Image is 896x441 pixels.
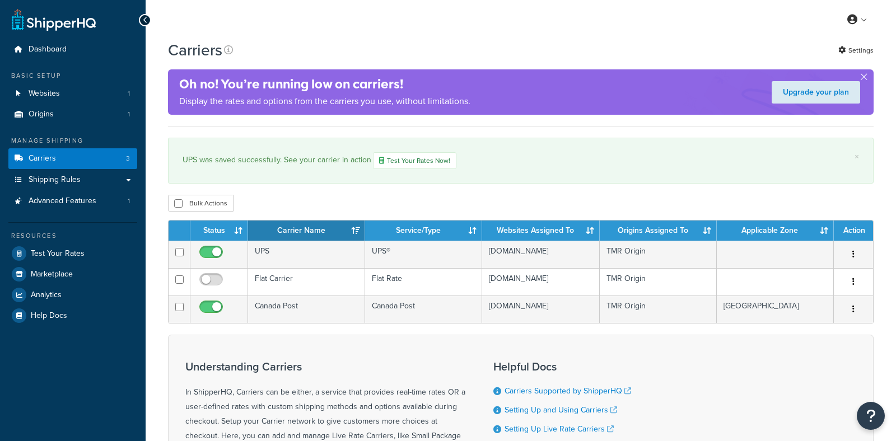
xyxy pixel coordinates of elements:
td: [DOMAIN_NAME] [482,268,599,295]
div: Manage Shipping [8,136,137,146]
a: Origins 1 [8,104,137,125]
a: Carriers 3 [8,148,137,169]
span: Carriers [29,154,56,163]
td: [DOMAIN_NAME] [482,295,599,323]
td: TMR Origin [600,295,717,323]
button: Bulk Actions [168,195,234,212]
th: Origins Assigned To: activate to sort column ascending [600,221,717,241]
span: 3 [126,154,130,163]
p: Display the rates and options from the carriers you use, without limitations. [179,93,470,109]
span: Help Docs [31,311,67,321]
a: Shipping Rules [8,170,137,190]
a: Help Docs [8,306,137,326]
a: Setting Up Live Rate Carriers [505,423,614,435]
td: UPS [248,241,365,268]
a: × [855,152,859,161]
li: Advanced Features [8,191,137,212]
span: Dashboard [29,45,67,54]
div: UPS was saved successfully. See your carrier in action [183,152,859,169]
th: Action [834,221,873,241]
th: Applicable Zone: activate to sort column ascending [717,221,834,241]
td: [GEOGRAPHIC_DATA] [717,295,834,323]
a: Websites 1 [8,83,137,104]
h4: Oh no! You’re running low on carriers! [179,75,470,93]
h3: Understanding Carriers [185,360,465,373]
span: 1 [128,110,130,119]
th: Carrier Name: activate to sort column ascending [248,221,365,241]
td: Flat Rate [365,268,482,295]
td: Canada Post [248,295,365,323]
a: Test Your Rates [8,243,137,264]
td: TMR Origin [600,241,717,268]
th: Websites Assigned To: activate to sort column ascending [482,221,599,241]
span: Analytics [31,290,62,300]
td: Canada Post [365,295,482,323]
a: Advanced Features 1 [8,191,137,212]
td: [DOMAIN_NAME] [482,241,599,268]
li: Origins [8,104,137,125]
span: Advanced Features [29,196,96,206]
li: Carriers [8,148,137,169]
a: Analytics [8,285,137,305]
span: Shipping Rules [29,175,81,185]
h1: Carriers [168,39,222,61]
div: Basic Setup [8,71,137,81]
a: Dashboard [8,39,137,60]
th: Service/Type: activate to sort column ascending [365,221,482,241]
span: Websites [29,89,60,98]
a: Test Your Rates Now! [373,152,456,169]
div: Resources [8,231,137,241]
a: Setting Up and Using Carriers [505,404,617,416]
th: Status: activate to sort column ascending [190,221,248,241]
a: Upgrade your plan [772,81,860,104]
span: 1 [128,89,130,98]
span: Origins [29,110,54,119]
h3: Helpful Docs [493,360,640,373]
td: Flat Carrier [248,268,365,295]
button: Open Resource Center [857,402,885,430]
a: Settings [838,43,874,58]
span: Marketplace [31,270,73,279]
td: UPS® [365,241,482,268]
li: Websites [8,83,137,104]
td: TMR Origin [600,268,717,295]
a: Carriers Supported by ShipperHQ [505,385,631,397]
span: Test Your Rates [31,249,85,259]
a: ShipperHQ Home [12,8,96,31]
span: 1 [128,196,130,206]
a: Marketplace [8,264,137,284]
